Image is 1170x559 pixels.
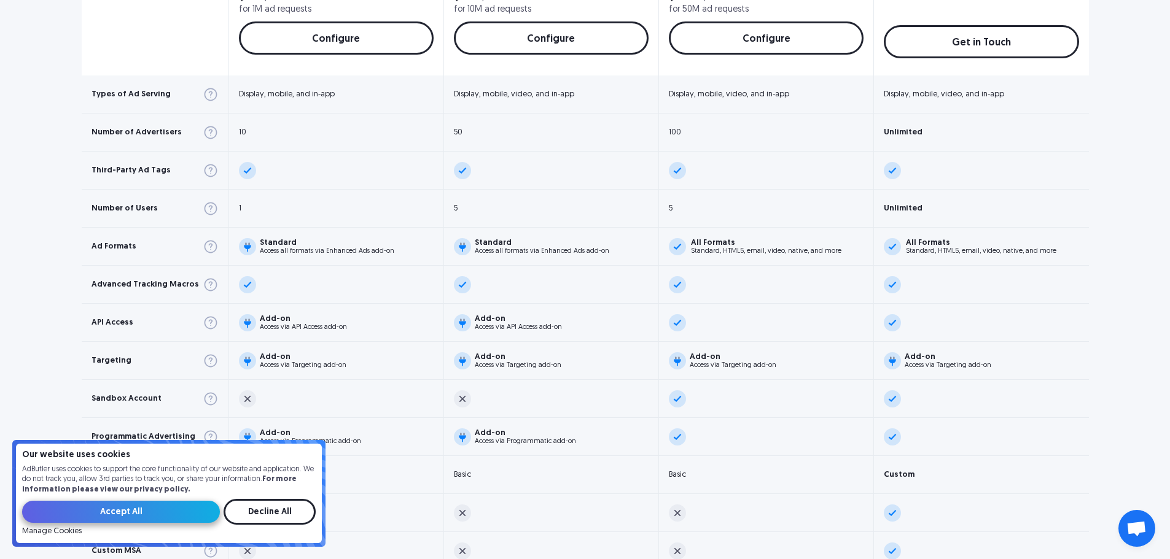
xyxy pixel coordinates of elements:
[884,25,1078,58] a: Get in Touch
[260,248,394,255] div: Access all formats via Enhanced Ads add-on
[92,166,171,174] div: Third-Party Ad Tags
[22,499,316,536] form: Email Form
[454,90,574,98] div: Display, mobile, video, and in-app
[22,527,82,536] a: Manage Cookies
[475,429,576,437] div: Add-on
[1118,510,1155,547] div: Open chat
[669,471,686,479] div: Basic
[884,471,915,479] div: Custom
[906,248,1056,255] div: Standard, HTML5, email, video, native, and more
[884,128,922,136] div: Unlimited
[22,465,316,495] p: AdButler uses cookies to support the core functionality of our website and application. We do not...
[260,324,347,331] div: Access via API Access add-on
[905,353,991,361] div: Add-on
[260,353,346,361] div: Add-on
[475,324,562,331] div: Access via API Access add-on
[260,239,394,247] div: Standard
[92,128,182,136] div: Number of Advertisers
[239,204,241,212] div: 1
[92,318,133,326] div: API Access
[454,128,462,136] div: 50
[691,239,841,247] div: All Formats
[92,395,162,403] div: Sandbox Account
[260,438,361,445] div: Access via Programmatic add-on
[454,204,458,212] div: 5
[92,204,158,212] div: Number of Users
[22,501,220,523] input: Accept All
[669,128,681,136] div: 100
[475,248,609,255] div: Access all formats via Enhanced Ads add-on
[906,239,1056,247] div: All Formats
[260,429,361,437] div: Add-on
[92,90,171,98] div: Types of Ad Serving
[905,362,991,369] div: Access via Targeting add-on
[260,362,346,369] div: Access via Targeting add-on
[669,204,673,212] div: 5
[239,128,246,136] div: 10
[884,90,1004,98] div: Display, mobile, video, and in-app
[475,239,609,247] div: Standard
[454,471,471,479] div: Basic
[475,315,562,323] div: Add-on
[92,357,131,364] div: Targeting
[475,362,561,369] div: Access via Targeting add-on
[224,499,316,525] input: Decline All
[884,204,922,212] div: Unlimited
[690,362,776,369] div: Access via Targeting add-on
[690,353,776,361] div: Add-on
[22,451,316,460] h4: Our website uses cookies
[239,90,335,98] div: Display, mobile, and in-app
[260,315,347,323] div: Add-on
[239,21,434,55] a: Configure
[454,21,649,55] a: Configure
[475,438,576,445] div: Access via Programmatic add-on
[92,280,199,288] div: Advanced Tracking Macros
[691,248,841,255] div: Standard, HTML5, email, video, native, and more
[669,90,789,98] div: Display, mobile, video, and in-app
[475,353,561,361] div: Add-on
[669,21,864,55] a: Configure
[92,242,136,250] div: Ad Formats
[92,433,195,441] div: Programmatic Advertising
